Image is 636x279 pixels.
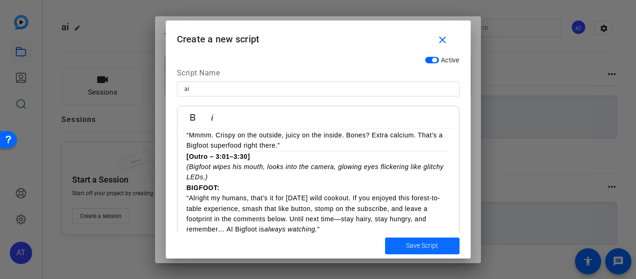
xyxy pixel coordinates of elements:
button: Italic (Ctrl+I) [203,108,221,127]
div: Script Name [177,68,460,82]
button: Bold (Ctrl+B) [184,108,202,127]
mat-icon: close [437,34,448,46]
h1: Create a new script [166,20,471,51]
em: (Bigfoot wipes his mouth, looks into the camera, glowing eyes flickering like glitchy LEDs.) [187,163,444,181]
p: “Mmmm. Crispy on the outside, juicy on the inside. Bones? Extra calcium. That’s a Bigfoot superfo... [187,120,450,151]
strong: [Outro – 3:01–3:30] [187,153,250,160]
span: Save Script [406,241,438,251]
button: Save Script [385,238,460,254]
span: Active [441,56,460,64]
p: “Alright my humans, that’s it for [DATE] wild cookout. If you enjoyed this forest-to-table experi... [187,183,450,235]
strong: BIGFOOT: [187,184,220,191]
input: Enter Script Name [184,83,452,95]
em: always watching. [264,225,318,233]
